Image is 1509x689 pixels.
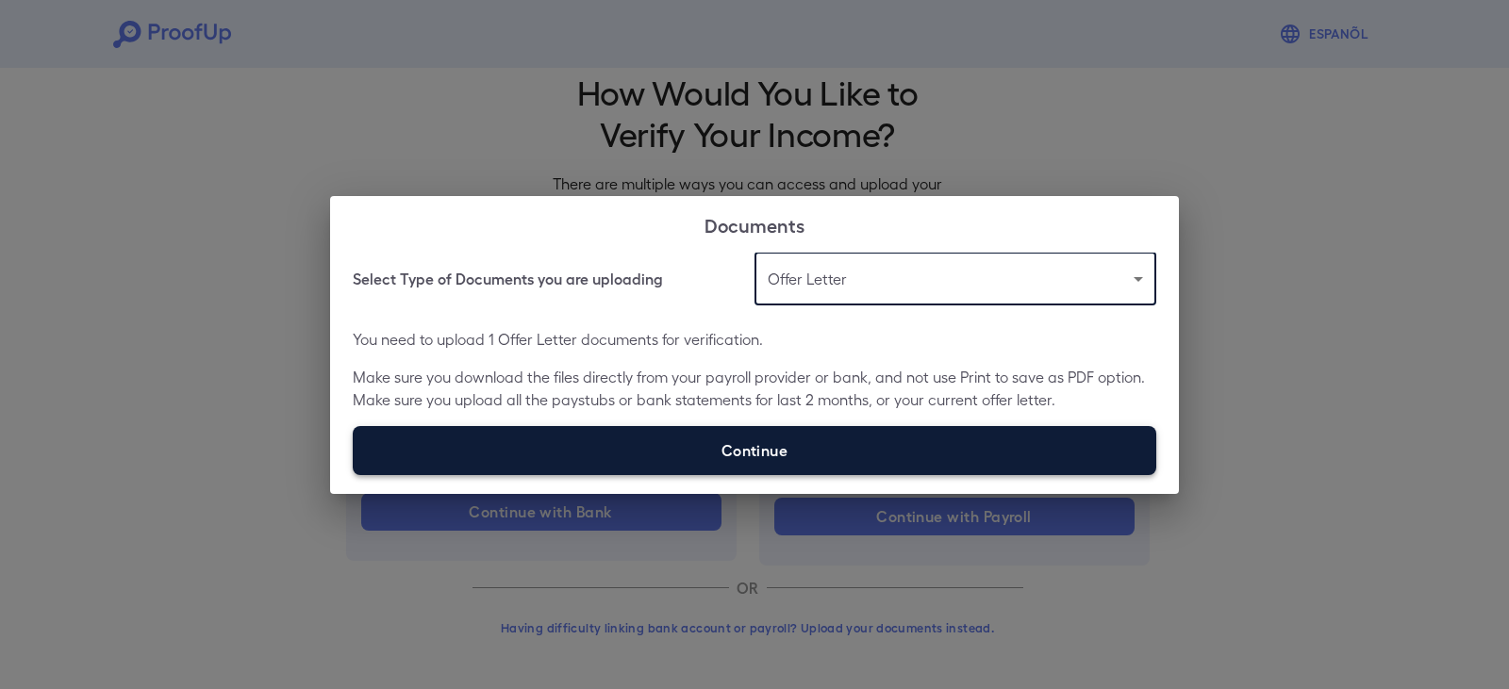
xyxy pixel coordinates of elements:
h2: Documents [330,196,1179,253]
h6: Select Type of Documents you are uploading [353,268,663,290]
label: Continue [353,426,1156,475]
p: Make sure you download the files directly from your payroll provider or bank, and not use Print t... [353,366,1156,411]
div: Offer Letter [754,253,1156,305]
p: You need to upload 1 Offer Letter documents for verification. [353,328,1156,351]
